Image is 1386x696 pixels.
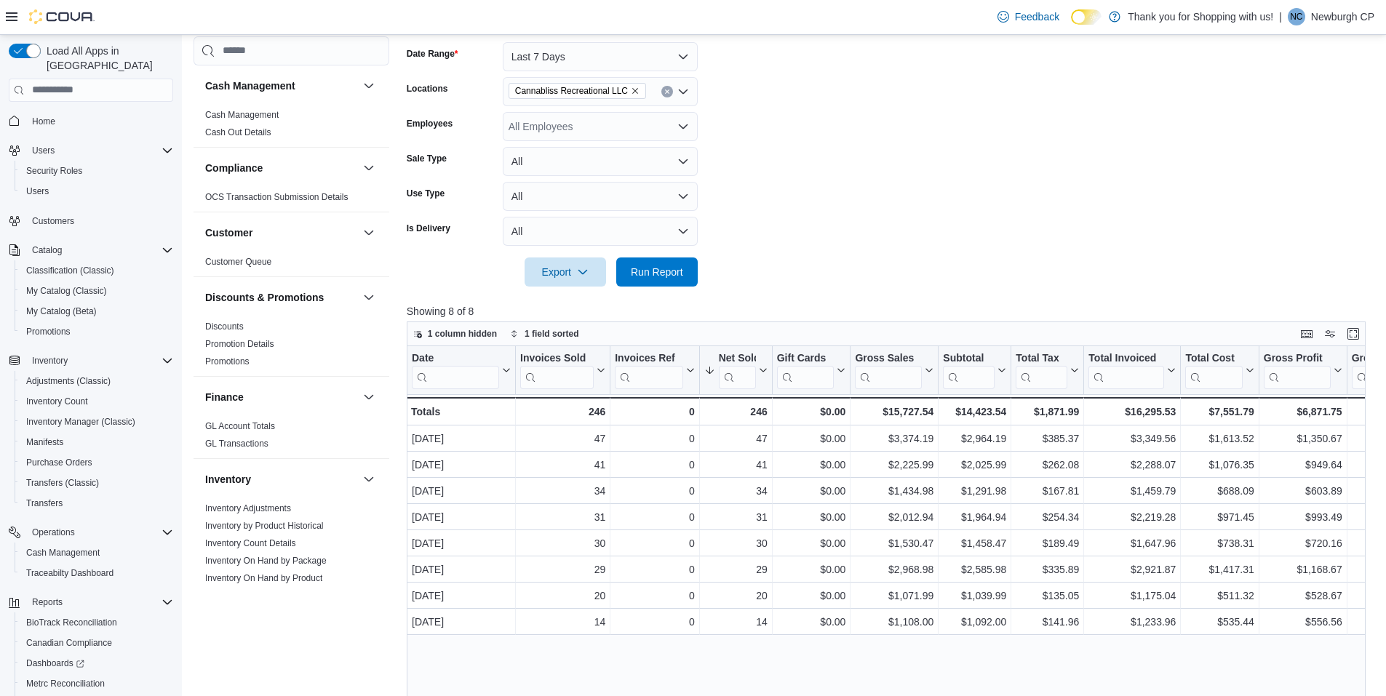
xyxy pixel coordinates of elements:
button: Manifests [15,432,179,452]
span: Manifests [20,433,173,451]
input: Dark Mode [1071,9,1102,25]
span: Inventory by Product Historical [205,520,324,532]
div: $1,434.98 [855,482,933,500]
a: My Catalog (Beta) [20,303,103,320]
div: 0 [615,535,694,552]
a: Inventory On Hand by Package [205,556,327,566]
span: My Catalog (Beta) [20,303,173,320]
div: Totals [411,403,511,420]
div: $2,968.98 [855,561,933,578]
a: GL Account Totals [205,421,275,431]
span: Inventory Manager (Classic) [26,416,135,428]
button: Finance [360,388,378,406]
span: Cash Out Details [205,127,271,138]
div: $1,459.79 [1088,482,1176,500]
button: Total Cost [1185,351,1254,388]
a: Security Roles [20,162,88,180]
a: Feedback [992,2,1065,31]
div: Compliance [194,188,389,212]
button: Classification (Classic) [15,260,179,281]
div: $0.00 [776,403,845,420]
div: Total Cost [1185,351,1242,388]
div: $0.00 [777,535,846,552]
div: [DATE] [412,430,511,447]
div: Subtotal [943,351,995,388]
button: Discounts & Promotions [360,289,378,306]
div: Finance [194,417,389,458]
div: 41 [704,456,768,473]
div: $720.16 [1264,535,1342,552]
a: Transfers [20,495,68,512]
a: Home [26,113,61,130]
span: GL Account Totals [205,420,275,432]
button: Cash Management [15,543,179,563]
button: Enter fullscreen [1345,325,1362,343]
button: Open list of options [677,86,689,97]
h3: Inventory [205,472,251,487]
a: Cash Management [205,110,279,120]
span: Promotion Details [205,338,274,350]
span: Cannabliss Recreational LLC [509,83,646,99]
a: Cash Management [20,544,105,561]
span: Discounts [205,321,244,332]
span: Operations [26,524,173,541]
a: Dashboards [20,655,90,672]
button: Inventory [26,352,73,369]
div: 29 [704,561,768,578]
button: Clear input [661,86,673,97]
div: $7,551.79 [1185,403,1254,420]
span: Reports [26,593,173,611]
a: Inventory Count [20,393,94,410]
label: Locations [407,83,448,95]
label: Sale Type [407,153,447,164]
div: Total Tax [1016,351,1067,365]
a: Adjustments (Classic) [20,372,116,390]
div: Gross Sales [855,351,922,365]
span: Canadian Compliance [26,637,112,649]
div: Discounts & Promotions [194,318,389,376]
button: Compliance [360,159,378,177]
div: Invoices Sold [520,351,594,388]
a: Promotions [20,323,76,340]
button: Invoices Ref [615,351,694,388]
span: Inventory [32,355,68,367]
button: Last 7 Days [503,42,698,71]
div: [DATE] [412,508,511,526]
div: 31 [520,508,605,526]
span: My Catalog (Classic) [26,285,107,297]
a: Discounts [205,321,244,332]
a: Canadian Compliance [20,634,118,652]
button: Catalog [26,241,68,259]
div: Newburgh CP [1288,8,1305,25]
span: Reports [32,596,63,608]
div: $1,647.96 [1088,535,1176,552]
span: Transfers [26,497,63,509]
span: Home [26,112,173,130]
div: $971.45 [1185,508,1254,526]
span: Cannabliss Recreational LLC [515,84,628,98]
div: $0.00 [777,456,846,473]
div: $167.81 [1016,482,1079,500]
button: Total Invoiced [1088,351,1176,388]
div: 30 [520,535,605,552]
a: Transfers (Classic) [20,474,105,492]
span: Cash Management [20,544,173,561]
label: Employees [407,118,453,129]
button: Users [26,142,60,159]
a: Inventory On Hand by Product [205,573,322,583]
button: All [503,217,698,246]
span: Purchase Orders [20,454,173,471]
div: 246 [520,403,605,420]
span: Classification (Classic) [20,262,173,279]
button: Inventory [360,471,378,488]
a: Purchase Orders [20,454,98,471]
span: Customers [26,212,173,230]
button: Transfers (Classic) [15,473,179,493]
p: | [1279,8,1282,25]
span: Users [32,145,55,156]
h3: Customer [205,225,252,240]
div: $0.00 [777,561,846,578]
button: Gross Sales [855,351,933,388]
div: $6,871.75 [1264,403,1342,420]
div: $688.09 [1185,482,1254,500]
